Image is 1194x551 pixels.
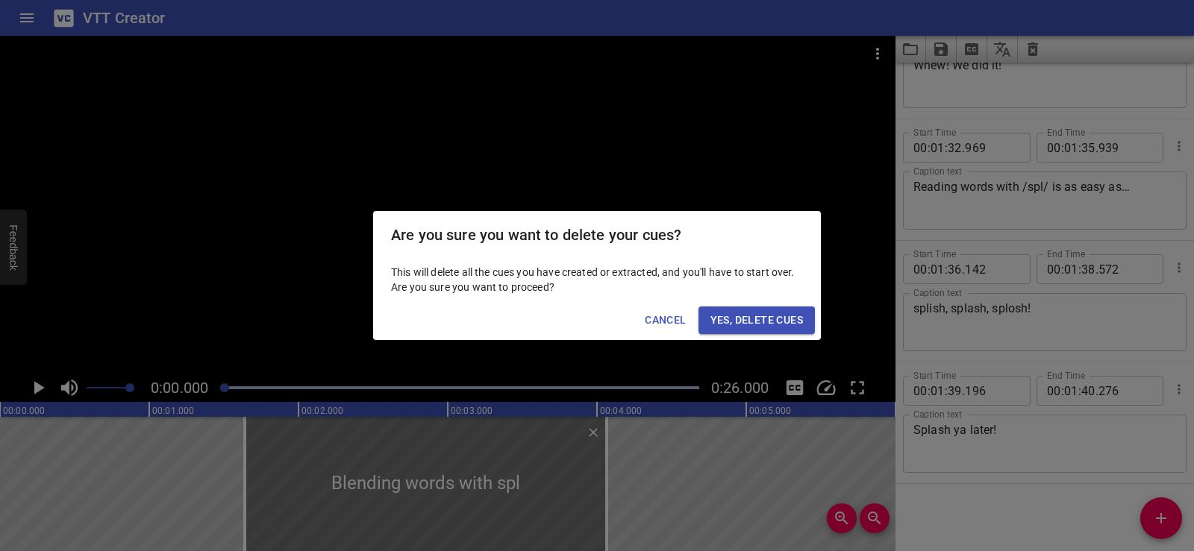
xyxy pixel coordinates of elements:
[391,223,803,247] h2: Are you sure you want to delete your cues?
[373,259,821,300] div: This will delete all the cues you have created or extracted, and you'll have to start over. Are y...
[710,311,803,330] span: Yes, Delete Cues
[645,311,686,330] span: Cancel
[639,306,692,334] button: Cancel
[698,306,815,334] button: Yes, Delete Cues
